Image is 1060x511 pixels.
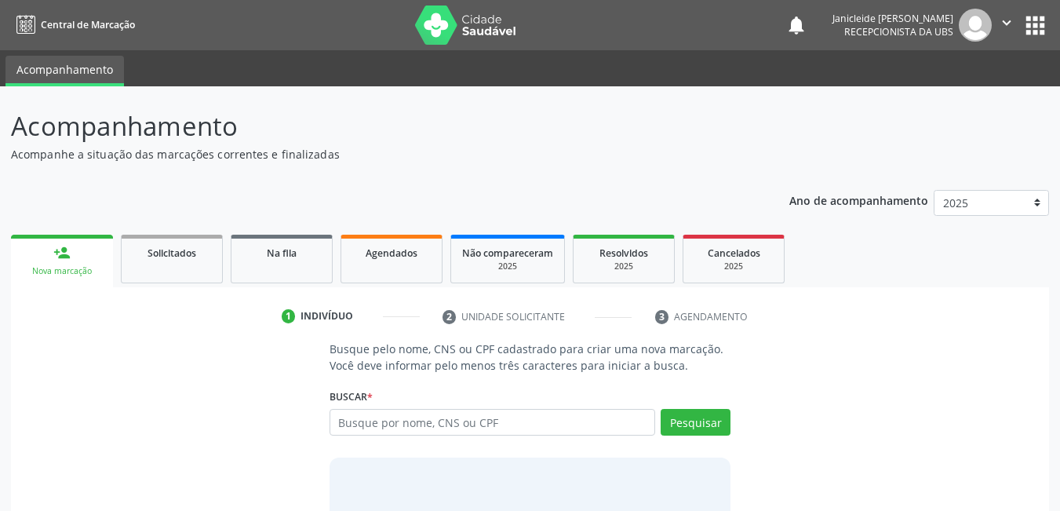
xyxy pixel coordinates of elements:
[462,246,553,260] span: Não compareceram
[366,246,417,260] span: Agendados
[661,409,730,436] button: Pesquisar
[844,25,953,38] span: Recepcionista da UBS
[267,246,297,260] span: Na fila
[330,385,373,409] label: Buscar
[282,309,296,323] div: 1
[789,190,928,210] p: Ano de acompanhamento
[330,341,731,374] p: Busque pelo nome, CNS ou CPF cadastrado para criar uma nova marcação. Você deve informar pelo men...
[992,9,1022,42] button: 
[41,18,135,31] span: Central de Marcação
[330,409,656,436] input: Busque por nome, CNS ou CPF
[11,146,738,162] p: Acompanhe a situação das marcações correntes e finalizadas
[462,261,553,272] div: 2025
[1022,12,1049,39] button: apps
[585,261,663,272] div: 2025
[708,246,760,260] span: Cancelados
[832,12,953,25] div: Janicleide [PERSON_NAME]
[53,244,71,261] div: person_add
[5,56,124,86] a: Acompanhamento
[959,9,992,42] img: img
[22,265,102,277] div: Nova marcação
[599,246,648,260] span: Resolvidos
[11,107,738,146] p: Acompanhamento
[785,14,807,36] button: notifications
[694,261,773,272] div: 2025
[148,246,196,260] span: Solicitados
[301,309,353,323] div: Indivíduo
[11,12,135,38] a: Central de Marcação
[998,14,1015,31] i: 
